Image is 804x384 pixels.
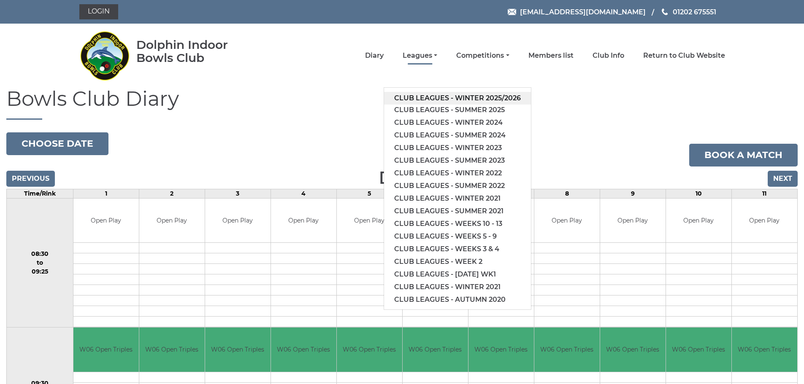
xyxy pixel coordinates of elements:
div: Dolphin Indoor Bowls Club [136,38,255,64]
img: Email [508,9,516,15]
a: Club leagues - Weeks 5 - 9 [384,230,531,243]
td: 11 [731,189,797,198]
input: Next [768,171,798,187]
span: 01202 675551 [673,8,716,16]
a: Club leagues - Winter 2021 [384,192,531,205]
a: Club leagues - Winter 2024 [384,116,531,129]
td: W06 Open Triples [205,328,271,372]
ul: Leagues [384,87,531,310]
td: Open Play [732,199,797,243]
td: W06 Open Triples [337,328,402,372]
a: Club leagues - Summer 2022 [384,180,531,192]
a: Club leagues - Winter 2022 [384,167,531,180]
h1: Bowls Club Diary [6,88,798,120]
a: Club Info [593,51,624,60]
td: 8 [534,189,600,198]
a: Club leagues - Summer 2023 [384,154,531,167]
td: 10 [666,189,731,198]
td: 1 [73,189,139,198]
a: Club leagues - Week 2 [384,255,531,268]
td: 9 [600,189,666,198]
td: W06 Open Triples [534,328,600,372]
a: Leagues [403,51,437,60]
td: Open Play [337,199,402,243]
td: 2 [139,189,205,198]
td: 4 [271,189,336,198]
a: Return to Club Website [643,51,725,60]
a: Club leagues - Summer 2025 [384,104,531,116]
img: Dolphin Indoor Bowls Club [79,26,130,85]
td: Open Play [534,199,600,243]
span: [EMAIL_ADDRESS][DOMAIN_NAME] [520,8,646,16]
td: 5 [336,189,402,198]
a: Club leagues - Autumn 2020 [384,293,531,306]
td: Open Play [600,199,666,243]
a: Login [79,4,118,19]
td: W06 Open Triples [600,328,666,372]
a: Club leagues - Weeks 3 & 4 [384,243,531,255]
td: W06 Open Triples [73,328,139,372]
td: W06 Open Triples [468,328,534,372]
a: Club leagues - Winter 2021 [384,281,531,293]
td: W06 Open Triples [139,328,205,372]
img: Phone us [662,8,668,15]
a: Club leagues - Winter 2025/2026 [384,92,531,105]
a: Club leagues - [DATE] wk1 [384,268,531,281]
a: Diary [365,51,384,60]
td: 08:30 to 09:25 [7,198,73,328]
a: Members list [528,51,574,60]
td: W06 Open Triples [271,328,336,372]
td: Open Play [73,199,139,243]
td: W06 Open Triples [666,328,731,372]
a: Competitions [456,51,509,60]
a: Email [EMAIL_ADDRESS][DOMAIN_NAME] [508,7,646,17]
td: Open Play [139,199,205,243]
a: Club leagues - Weeks 10 - 13 [384,218,531,230]
button: Choose date [6,132,108,155]
a: Club leagues - Summer 2021 [384,205,531,218]
td: 3 [205,189,271,198]
td: Open Play [666,199,731,243]
td: W06 Open Triples [403,328,468,372]
a: Phone us 01202 675551 [661,7,716,17]
input: Previous [6,171,55,187]
a: Club leagues - Winter 2023 [384,142,531,154]
td: W06 Open Triples [732,328,797,372]
a: Book a match [689,144,798,166]
td: Open Play [205,199,271,243]
a: Club leagues - Summer 2024 [384,129,531,142]
td: Time/Rink [7,189,73,198]
td: Open Play [271,199,336,243]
